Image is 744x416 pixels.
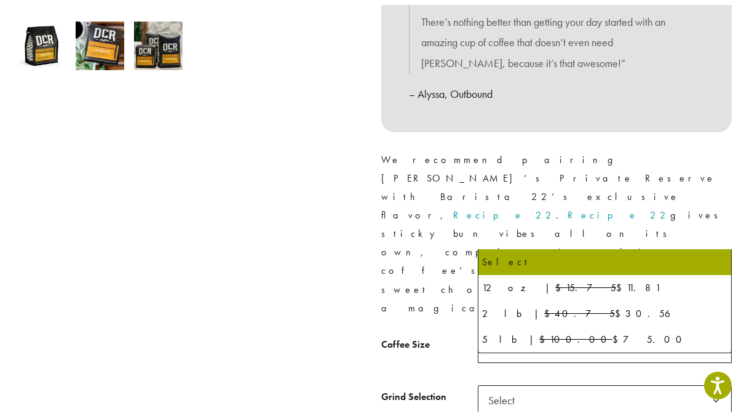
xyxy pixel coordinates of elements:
[381,331,478,349] label: Coffee Size
[381,383,478,401] label: Grind Selection
[568,204,670,217] a: Recipe 22
[555,276,616,289] del: $15.75
[482,300,727,318] div: 2 lb | $30.56
[381,146,732,313] p: We recommend pairing [PERSON_NAME]’s Private Reserve with Barista 22’s exclusive flavor, . gives ...
[478,244,731,270] li: Select
[544,302,615,315] del: $40.75
[483,383,527,407] span: Select
[76,17,124,65] img: Hannah's - Image 2
[482,274,727,292] div: 12 oz | $11.81
[482,326,727,344] div: 5 lb | $75.00
[17,17,66,65] img: Hannah's
[421,7,692,69] p: There’s nothing better than getting your day started with an amazing cup of coffee that doesn’t e...
[453,204,556,217] a: Recipe 22
[134,17,183,65] img: Hannah's - Image 3
[478,380,732,410] span: Select
[539,328,612,341] del: $100.00
[409,79,704,100] p: – Alyssa, Outbound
